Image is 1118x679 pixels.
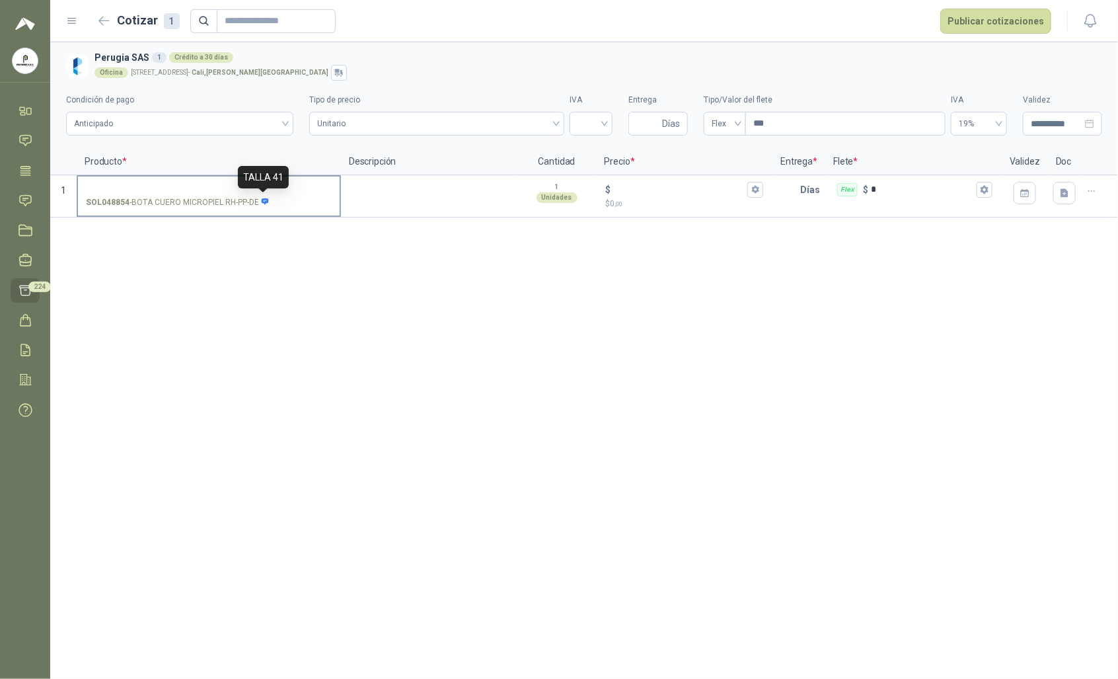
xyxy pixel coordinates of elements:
[238,166,289,188] div: TALLA 41
[309,94,564,106] label: Tipo de precio
[1023,94,1102,106] label: Validez
[597,149,773,175] p: Precio
[94,50,1097,65] h3: Perugia SAS
[959,114,999,134] span: 19%
[825,149,1002,175] p: Flete
[940,9,1051,34] button: Publicar cotizaciones
[86,185,332,195] input: SOL048854-BOTA CUERO MICROPIEL RH-PP-DE
[11,278,40,303] a: 224
[606,198,764,210] p: $
[772,149,825,175] p: Entrega
[615,200,623,208] span: ,00
[747,182,763,198] button: $$0,00
[86,196,270,209] p: - BOTA CUERO MICROPIEL RH-PP-DE
[341,149,517,175] p: Descripción
[28,282,51,292] span: 224
[15,16,35,32] img: Logo peakr
[152,52,167,63] div: 1
[74,114,285,134] span: Anticipado
[951,94,1007,106] label: IVA
[704,94,946,106] label: Tipo/Valor del flete
[86,196,130,209] strong: SOL048854
[977,182,992,198] button: Flex $
[628,94,688,106] label: Entrega
[611,199,623,208] span: 0
[517,149,597,175] p: Cantidad
[77,149,341,175] p: Producto
[606,182,611,197] p: $
[871,184,974,194] input: Flex $
[712,114,738,134] span: Flex
[614,184,745,194] input: $$0,00
[800,177,825,203] p: Días
[169,52,233,63] div: Crédito a 30 días
[837,183,858,196] div: Flex
[1048,149,1081,175] p: Doc
[131,69,328,76] p: [STREET_ADDRESS] -
[94,67,128,78] div: Oficina
[1002,149,1048,175] p: Validez
[555,182,559,192] p: 1
[61,185,66,196] span: 1
[863,182,868,197] p: $
[537,192,578,203] div: Unidades
[66,54,89,77] img: Company Logo
[570,94,613,106] label: IVA
[66,94,293,106] label: Condición de pago
[164,13,180,29] div: 1
[317,114,556,134] span: Unitario
[13,48,38,73] img: Company Logo
[662,112,680,135] span: Días
[192,69,328,76] strong: Cali , [PERSON_NAME][GEOGRAPHIC_DATA]
[118,11,180,30] h2: Cotizar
